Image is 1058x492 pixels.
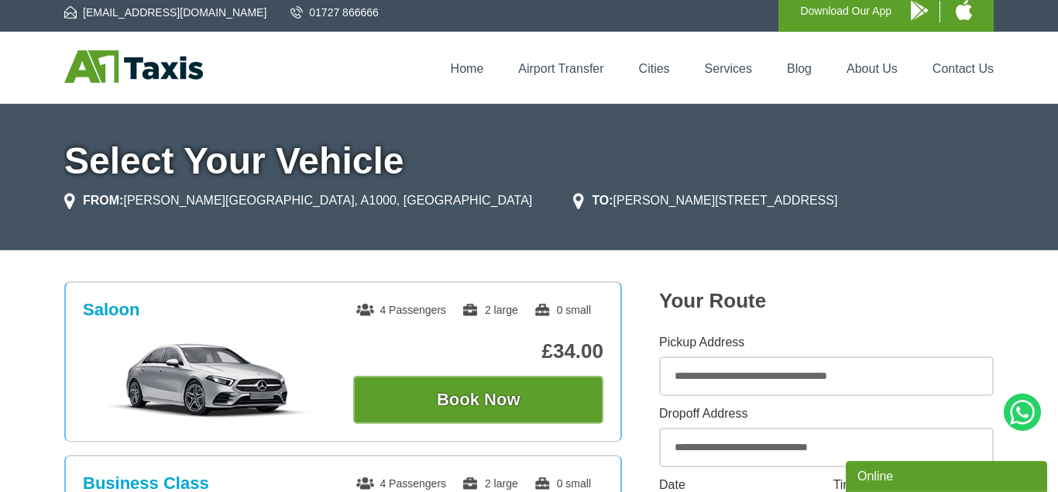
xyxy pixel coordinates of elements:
[91,342,325,419] img: Saloon
[353,376,603,424] button: Book Now
[933,62,994,75] a: Contact Us
[592,194,613,207] strong: TO:
[356,304,446,316] span: 4 Passengers
[787,62,812,75] a: Blog
[518,62,603,75] a: Airport Transfer
[83,194,123,207] strong: FROM:
[573,191,837,210] li: [PERSON_NAME][STREET_ADDRESS]
[451,62,484,75] a: Home
[64,191,532,210] li: [PERSON_NAME][GEOGRAPHIC_DATA], A1000, [GEOGRAPHIC_DATA]
[353,339,603,363] p: £34.00
[83,300,139,320] h3: Saloon
[833,479,994,491] label: Time
[911,1,928,20] img: A1 Taxis Android App
[534,477,591,490] span: 0 small
[64,5,266,20] a: [EMAIL_ADDRESS][DOMAIN_NAME]
[290,5,379,20] a: 01727 866666
[659,289,994,313] h2: Your Route
[659,479,819,491] label: Date
[705,62,752,75] a: Services
[462,477,518,490] span: 2 large
[639,62,670,75] a: Cities
[64,50,203,83] img: A1 Taxis St Albans LTD
[800,2,891,21] p: Download Our App
[846,458,1050,492] iframe: chat widget
[534,304,591,316] span: 0 small
[64,143,994,180] h1: Select Your Vehicle
[659,408,994,420] label: Dropoff Address
[356,477,446,490] span: 4 Passengers
[659,336,994,349] label: Pickup Address
[847,62,898,75] a: About Us
[462,304,518,316] span: 2 large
